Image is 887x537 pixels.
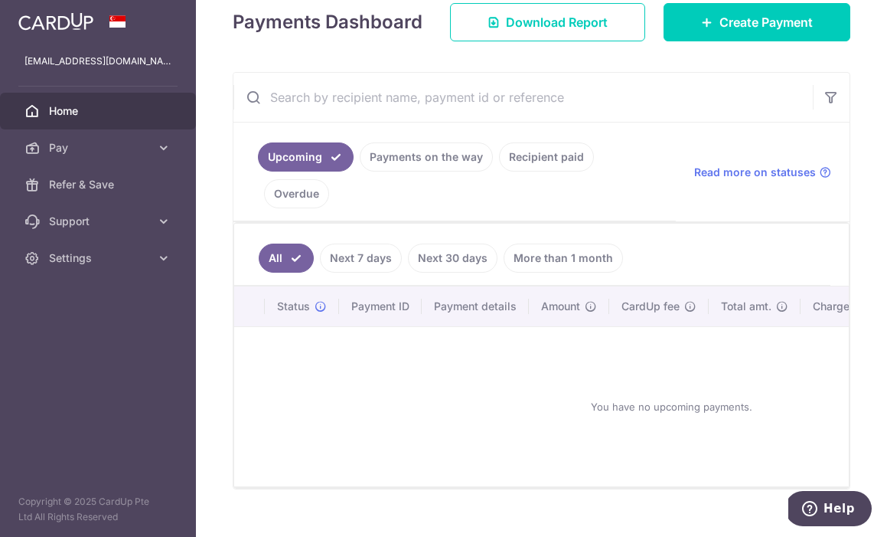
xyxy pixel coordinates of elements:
[719,13,813,31] span: Create Payment
[694,165,816,180] span: Read more on statuses
[233,8,422,36] h4: Payments Dashboard
[259,244,314,273] a: All
[408,244,497,273] a: Next 30 days
[18,12,93,31] img: CardUp
[24,54,171,69] p: [EMAIL_ADDRESS][DOMAIN_NAME]
[506,13,608,31] span: Download Report
[264,179,329,208] a: Overdue
[422,287,529,326] th: Payment details
[694,165,831,180] a: Read more on statuses
[49,214,150,229] span: Support
[788,491,872,529] iframe: Opens a widget where you can find more information
[49,103,150,119] span: Home
[49,250,150,266] span: Settings
[49,177,150,192] span: Refer & Save
[360,142,493,172] a: Payments on the way
[277,299,310,314] span: Status
[721,299,771,314] span: Total amt.
[320,244,402,273] a: Next 7 days
[258,142,354,172] a: Upcoming
[339,287,422,326] th: Payment ID
[621,299,680,314] span: CardUp fee
[504,244,623,273] a: More than 1 month
[664,3,850,41] a: Create Payment
[813,299,876,314] span: Charge date
[49,140,150,156] span: Pay
[450,3,645,41] a: Download Report
[541,299,580,314] span: Amount
[499,142,594,172] a: Recipient paid
[233,73,813,122] input: Search by recipient name, payment id or reference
